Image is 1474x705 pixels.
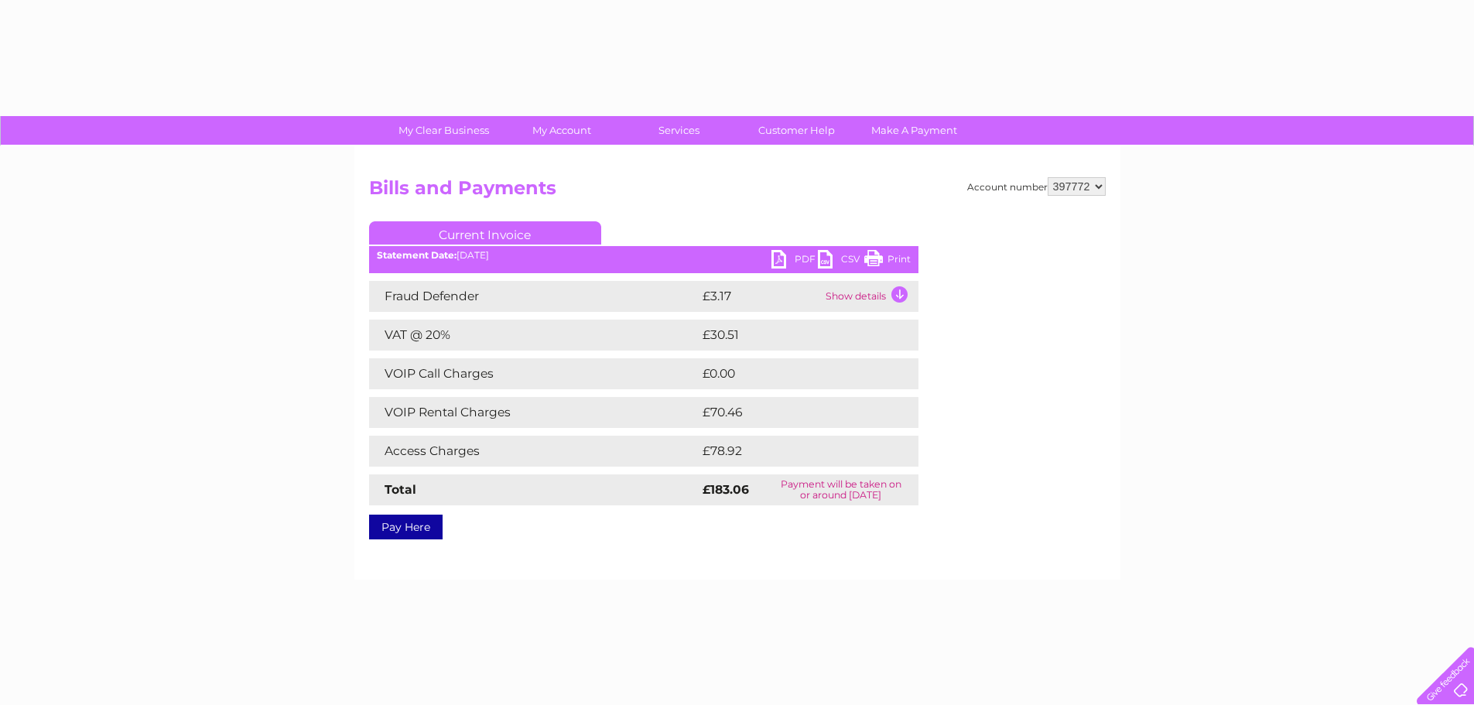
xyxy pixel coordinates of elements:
[369,250,918,261] div: [DATE]
[699,397,888,428] td: £70.46
[369,177,1106,207] h2: Bills and Payments
[822,281,918,312] td: Show details
[699,281,822,312] td: £3.17
[369,358,699,389] td: VOIP Call Charges
[498,116,625,145] a: My Account
[369,397,699,428] td: VOIP Rental Charges
[764,474,918,505] td: Payment will be taken on or around [DATE]
[380,116,508,145] a: My Clear Business
[699,320,886,351] td: £30.51
[699,436,887,467] td: £78.92
[377,249,457,261] b: Statement Date:
[864,250,911,272] a: Print
[850,116,978,145] a: Make A Payment
[369,436,699,467] td: Access Charges
[818,250,864,272] a: CSV
[385,482,416,497] strong: Total
[699,358,883,389] td: £0.00
[733,116,860,145] a: Customer Help
[703,482,749,497] strong: £183.06
[369,281,699,312] td: Fraud Defender
[771,250,818,272] a: PDF
[369,221,601,245] a: Current Invoice
[967,177,1106,196] div: Account number
[369,515,443,539] a: Pay Here
[369,320,699,351] td: VAT @ 20%
[615,116,743,145] a: Services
